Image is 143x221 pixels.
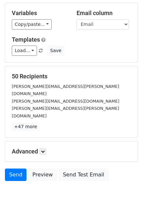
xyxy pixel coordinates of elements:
a: Preview [28,169,57,181]
a: +47 more [12,123,39,131]
small: [PERSON_NAME][EMAIL_ADDRESS][PERSON_NAME][DOMAIN_NAME] [12,84,119,96]
a: Send [5,169,27,181]
h5: Advanced [12,148,131,155]
h5: Email column [77,10,132,17]
small: [PERSON_NAME][EMAIL_ADDRESS][DOMAIN_NAME] [12,99,119,104]
button: Save [47,46,64,56]
a: Templates [12,36,40,43]
a: Send Test Email [59,169,108,181]
h5: 50 Recipients [12,73,131,80]
h5: Variables [12,10,67,17]
a: Copy/paste... [12,19,52,30]
a: Load... [12,46,37,56]
iframe: Chat Widget [110,190,143,221]
small: [PERSON_NAME][EMAIL_ADDRESS][PERSON_NAME][DOMAIN_NAME] [12,106,119,118]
